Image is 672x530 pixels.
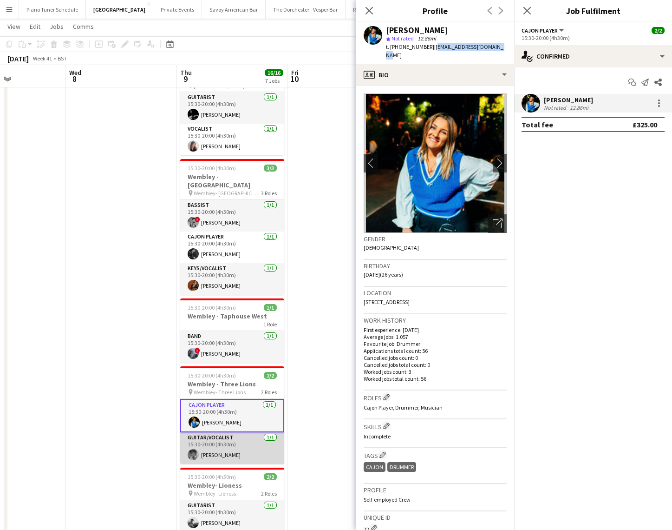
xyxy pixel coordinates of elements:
p: Worked jobs count: 3 [364,368,507,375]
span: Week 41 [31,55,54,62]
div: Drummer [387,462,416,472]
app-card-role: Keys/Vocalist1/115:30-20:00 (4h30m)[PERSON_NAME] [180,263,284,295]
h3: Job Fulfilment [514,5,672,17]
div: Confirmed [514,45,672,67]
span: Fri [291,68,299,77]
div: Not rated [544,104,568,111]
app-card-role: Guitar/Vocalist1/115:30-20:00 (4h30m)[PERSON_NAME] [180,432,284,464]
span: [DEMOGRAPHIC_DATA] [364,244,419,251]
a: View [4,20,24,33]
span: 15:30-20:00 (4h30m) [188,165,236,172]
span: 3 Roles [261,190,277,197]
button: Rosewood [GEOGRAPHIC_DATA] [346,0,437,19]
div: BST [58,55,67,62]
div: 12.86mi [568,104,590,111]
p: Worked jobs total count: 56 [364,375,507,382]
p: Cancelled jobs total count: 0 [364,361,507,368]
span: Jobs [50,22,64,31]
div: Cajon [364,462,385,472]
p: First experience: [DATE] [364,326,507,333]
p: Applications total count: 56 [364,347,507,354]
span: 2 Roles [261,389,277,396]
span: ! [195,217,200,222]
h3: Wembley - Three Lions [180,380,284,388]
app-card-role: Band1/115:30-20:00 (4h30m)![PERSON_NAME] [180,331,284,363]
app-job-card: 15:30-20:00 (4h30m)2/2[GEOGRAPHIC_DATA] [GEOGRAPHIC_DATA]2 RolesGuitarist1/115:30-20:00 (4h30m)[P... [180,60,284,155]
span: Edit [30,22,40,31]
span: Comms [73,22,94,31]
div: Bio [356,64,514,86]
h3: Wembley- Lioness [180,481,284,490]
span: 16/16 [265,69,283,76]
button: Cajon Player [522,27,565,34]
span: Thu [180,68,192,77]
span: 12.86mi [416,35,438,42]
span: Wembley- Lioness [194,490,236,497]
span: 2 Roles [261,490,277,497]
img: Crew avatar or photo [364,93,507,233]
button: Private Events [153,0,202,19]
button: Savoy American Bar [202,0,266,19]
p: Favourite job: Drummer [364,340,507,347]
span: ! [195,348,200,353]
h3: Wembley - Taphouse West [180,312,284,320]
div: [DATE] [7,54,29,63]
h3: Birthday [364,262,507,270]
app-job-card: 15:30-20:00 (4h30m)3/3Wembley - [GEOGRAPHIC_DATA] Wembley- [GEOGRAPHIC_DATA]3 RolesBassist1/115:3... [180,159,284,295]
span: [STREET_ADDRESS] [364,298,410,305]
span: Cajon Player, Drummer, Musician [364,404,443,411]
button: The Dorchester - Vesper Bar [266,0,346,19]
span: 15:30-20:00 (4h30m) [188,372,236,379]
div: 15:30-20:00 (4h30m) [522,34,665,41]
p: Self-employed Crew [364,496,507,503]
span: Wembley- Three Lions [194,389,246,396]
span: 9 [179,73,192,84]
h3: Profile [356,5,514,17]
app-card-role: Guitarist1/115:30-20:00 (4h30m)[PERSON_NAME] [180,92,284,124]
button: [GEOGRAPHIC_DATA] [86,0,153,19]
div: [PERSON_NAME] [386,26,448,34]
p: Average jobs: 1.057 [364,333,507,340]
span: 15:30-20:00 (4h30m) [188,304,236,311]
h3: Location [364,289,507,297]
div: Open photos pop-in [488,214,507,233]
span: 3/3 [264,165,277,172]
span: t. [PHONE_NUMBER] [386,43,434,50]
div: £325.00 [633,120,657,129]
span: 2/2 [652,27,665,34]
h3: Wembley - [GEOGRAPHIC_DATA] [180,172,284,189]
h3: Tags [364,450,507,460]
app-card-role: Cajon Player1/115:30-20:00 (4h30m)[PERSON_NAME] [180,399,284,432]
h3: Roles [364,392,507,402]
app-card-role: Bassist1/115:30-20:00 (4h30m)![PERSON_NAME] [180,200,284,232]
div: Total fee [522,120,553,129]
span: 15:30-20:00 (4h30m) [188,473,236,480]
a: Jobs [46,20,67,33]
h3: Profile [364,486,507,494]
h3: Work history [364,316,507,325]
div: [PERSON_NAME] [544,96,593,104]
h3: Unique ID [364,513,507,522]
span: 2/2 [264,473,277,480]
span: 1 Role [263,321,277,328]
span: 8 [68,73,81,84]
span: 2/2 [264,372,277,379]
span: Cajon Player [522,27,558,34]
div: 7 Jobs [265,77,283,84]
a: Comms [69,20,98,33]
h3: Skills [364,421,507,431]
span: 1/1 [264,304,277,311]
h3: Gender [364,235,507,243]
p: Cancelled jobs count: 0 [364,354,507,361]
span: View [7,22,20,31]
app-job-card: 15:30-20:00 (4h30m)2/2Wembley - Three Lions Wembley- Three Lions2 RolesCajon Player1/115:30-20:00... [180,366,284,464]
app-job-card: 15:30-20:00 (4h30m)1/1Wembley - Taphouse West1 RoleBand1/115:30-20:00 (4h30m)![PERSON_NAME] [180,298,284,363]
app-card-role: Vocalist1/115:30-20:00 (4h30m)[PERSON_NAME] [180,124,284,155]
p: Incomplete [364,433,507,440]
button: Piano Tuner Schedule [19,0,86,19]
span: Not rated [391,35,414,42]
